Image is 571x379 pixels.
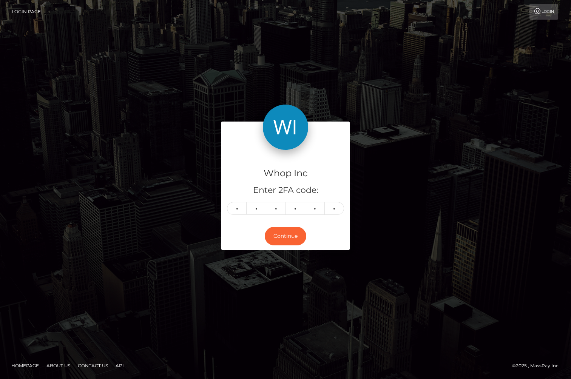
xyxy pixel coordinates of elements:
div: © 2025 , MassPay Inc. [512,362,565,370]
a: Contact Us [75,360,111,371]
button: Continue [265,227,306,245]
img: Whop Inc [263,105,308,150]
a: Login Page [12,4,41,20]
a: Login [529,4,558,20]
a: API [113,360,127,371]
h5: Enter 2FA code: [227,185,344,196]
h4: Whop Inc [227,167,344,180]
a: About Us [43,360,73,371]
a: Homepage [8,360,42,371]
